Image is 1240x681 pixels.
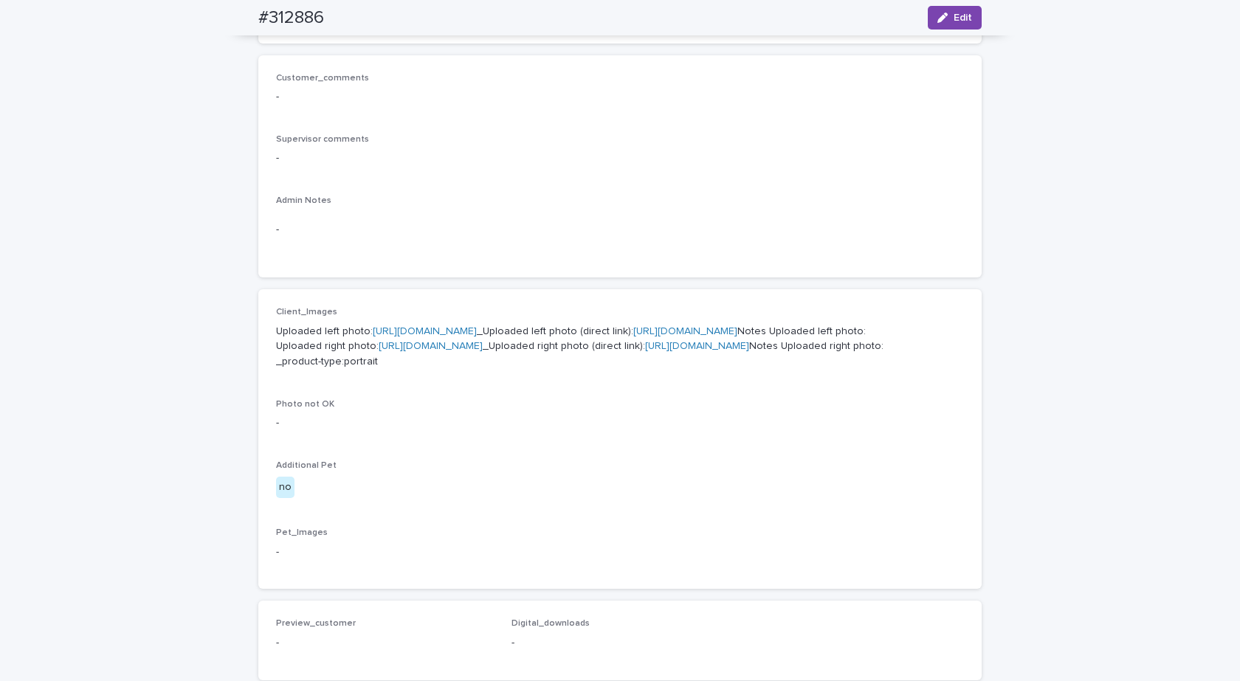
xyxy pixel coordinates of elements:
span: Preview_customer [276,619,356,628]
span: Admin Notes [276,196,331,205]
span: Additional Pet [276,461,337,470]
button: Edit [928,6,982,30]
p: Uploaded left photo: _Uploaded left photo (direct link): Notes Uploaded left photo: Uploaded righ... [276,324,964,370]
p: - [276,635,494,651]
p: - [276,89,964,105]
p: - [276,222,964,238]
a: [URL][DOMAIN_NAME] [373,326,477,336]
a: [URL][DOMAIN_NAME] [645,341,749,351]
p: - [276,545,964,560]
p: - [512,635,729,651]
div: no [276,477,294,498]
span: Pet_Images [276,528,328,537]
span: Client_Images [276,308,337,317]
a: [URL][DOMAIN_NAME] [633,326,737,336]
a: [URL][DOMAIN_NAME] [379,341,483,351]
span: Supervisor comments [276,135,369,144]
p: - [276,415,964,431]
span: Edit [954,13,972,23]
h2: #312886 [258,7,324,29]
p: - [276,151,964,166]
span: Digital_downloads [512,619,590,628]
span: Customer_comments [276,74,369,83]
span: Photo not OK [276,400,334,409]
